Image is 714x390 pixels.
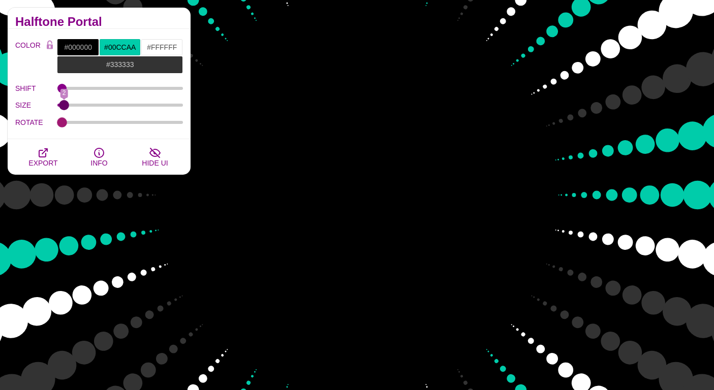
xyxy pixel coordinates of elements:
span: HIDE UI [142,159,168,167]
button: EXPORT [15,139,71,175]
label: ROTATE [15,116,57,129]
button: INFO [71,139,127,175]
label: COLOR [15,39,42,74]
button: HIDE UI [127,139,183,175]
label: SHIFT [15,82,57,95]
label: SIZE [15,99,57,112]
span: EXPORT [28,159,57,167]
h2: Halftone Portal [15,18,183,26]
span: INFO [90,159,107,167]
button: Color Lock [42,39,57,53]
